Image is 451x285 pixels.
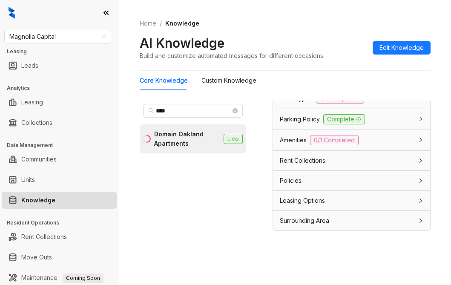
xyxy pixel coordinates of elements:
li: Units [2,171,117,188]
span: collapsed [418,137,423,142]
a: Leads [21,57,38,74]
span: Knowledge [165,20,199,27]
span: collapsed [418,116,423,121]
h3: Data Management [7,141,119,149]
span: Live [224,134,243,144]
span: close-circle [233,108,238,113]
img: logo [9,7,15,19]
a: Collections [21,114,52,131]
span: search [148,108,154,114]
span: Edit Knowledge [379,43,424,52]
li: Move Outs [2,249,117,266]
li: Collections [2,114,117,131]
div: Parking PolicyComplete [273,109,430,130]
div: Surrounding Area [273,211,430,230]
span: Coming Soon [63,273,103,283]
a: Rent Collections [21,228,67,245]
a: Knowledge [21,192,55,209]
a: Communities [21,151,57,168]
a: Home [138,19,158,28]
span: Amenities [280,135,307,145]
h3: Analytics [7,84,119,92]
span: Policies [280,176,302,185]
span: Magnolia Capital [9,30,106,43]
li: Leads [2,57,117,74]
span: collapsed [418,218,423,223]
li: Communities [2,151,117,168]
h2: AI Knowledge [140,35,224,51]
span: collapsed [418,198,423,203]
span: collapsed [418,158,423,163]
div: Domain Oakland Apartments [154,130,220,148]
li: Leasing [2,94,117,111]
h3: Leasing [7,48,119,55]
li: / [160,19,162,28]
span: 0/1 Completed [310,135,359,145]
a: Units [21,171,35,188]
div: Core Knowledge [140,76,188,85]
span: Complete [323,114,365,124]
div: Leasing Options [273,191,430,210]
li: Knowledge [2,192,117,209]
li: Rent Collections [2,228,117,245]
h3: Resident Operations [7,219,119,227]
div: Policies [273,171,430,190]
span: Rent Collections [280,156,325,165]
a: Move Outs [21,249,52,266]
div: Rent Collections [273,151,430,170]
span: collapsed [418,178,423,183]
button: Edit Knowledge [373,41,431,55]
div: Custom Knowledge [201,76,256,85]
span: Leasing Options [280,196,325,205]
a: Leasing [21,94,43,111]
span: Parking Policy [280,115,320,124]
div: Build and customize automated messages for different occasions. [140,51,325,60]
div: Amenities0/1 Completed [273,130,430,150]
span: Surrounding Area [280,216,329,225]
